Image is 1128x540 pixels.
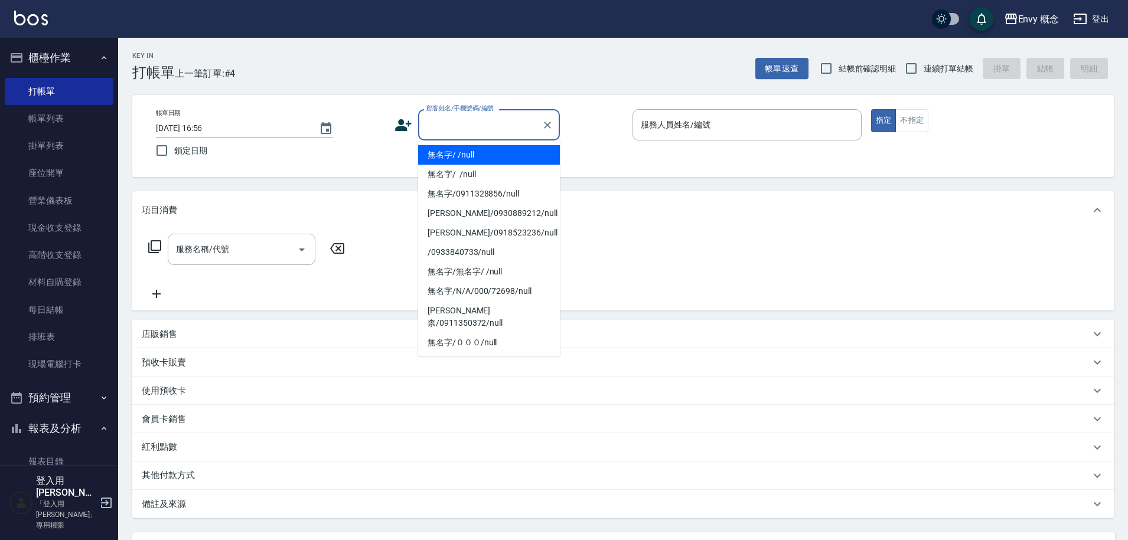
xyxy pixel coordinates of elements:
div: 備註及來源 [132,490,1114,518]
button: 報表及分析 [5,413,113,444]
p: 店販銷售 [142,328,177,341]
img: Logo [14,11,48,25]
p: 其他付款方式 [142,469,201,482]
h3: 打帳單 [132,64,175,81]
button: Clear [539,117,556,133]
img: Person [9,491,33,515]
a: 現場電腦打卡 [5,351,113,378]
button: 不指定 [895,109,928,132]
button: save [970,7,993,31]
p: 會員卡銷售 [142,413,186,426]
a: 材料自購登錄 [5,269,113,296]
a: 打帳單 [5,78,113,105]
div: 店販銷售 [132,320,1114,348]
li: [PERSON_NAME]/0918523236/null [418,223,560,243]
p: 紅利點數 [142,441,183,454]
button: 登出 [1068,8,1114,30]
div: 使用預收卡 [132,377,1114,405]
li: 無名字/無名字/ /null [418,262,560,282]
p: 項目消費 [142,204,177,217]
li: 無名字/０００/null [418,333,560,352]
div: Envy 概念 [1018,12,1059,27]
a: 排班表 [5,323,113,351]
li: [PERSON_NAME]柰/0911350372/null [418,301,560,333]
button: 預約管理 [5,382,113,413]
button: 櫃檯作業 [5,42,113,73]
span: 鎖定日期 [174,145,207,157]
a: 座位開單 [5,159,113,186]
a: 每日結帳 [5,296,113,323]
li: 新客人 姓名未設定/[PERSON_NAME]/null [418,352,560,384]
div: 預收卡販賣 [132,348,1114,377]
label: 帳單日期 [156,109,181,117]
p: 使用預收卡 [142,385,186,397]
li: [PERSON_NAME]/0930889212/null [418,204,560,223]
button: Choose date, selected date is 2025-08-24 [312,114,340,143]
button: Envy 概念 [999,7,1064,31]
li: 無名字/ /null [418,145,560,165]
button: 指定 [871,109,896,132]
button: Open [292,240,311,259]
div: 項目消費 [132,191,1114,229]
a: 營業儀表板 [5,187,113,214]
a: 報表目錄 [5,448,113,475]
a: 現金收支登錄 [5,214,113,241]
div: 紅利點數 [132,433,1114,462]
li: 無名字/0911328856/null [418,184,560,204]
li: /0933840733/null [418,243,560,262]
span: 結帳前確認明細 [839,63,896,75]
div: 其他付款方式 [132,462,1114,490]
a: 掛單列表 [5,132,113,159]
li: 無名字/N/A/000/72698/null [418,282,560,301]
button: 帳單速查 [755,58,808,80]
a: 帳單列表 [5,105,113,132]
h5: 登入用[PERSON_NAME] [36,475,96,499]
h2: Key In [132,52,175,60]
p: 預收卡販賣 [142,356,186,369]
span: 上一筆訂單:#4 [175,66,236,81]
span: 連續打單結帳 [924,63,973,75]
p: 備註及來源 [142,498,186,510]
a: 高階收支登錄 [5,241,113,269]
li: 無名字/ /null [418,165,560,184]
input: YYYY/MM/DD hh:mm [156,119,307,138]
div: 會員卡銷售 [132,405,1114,433]
label: 顧客姓名/手機號碼/編號 [426,104,494,113]
p: 「登入用[PERSON_NAME]」專用權限 [36,499,96,531]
